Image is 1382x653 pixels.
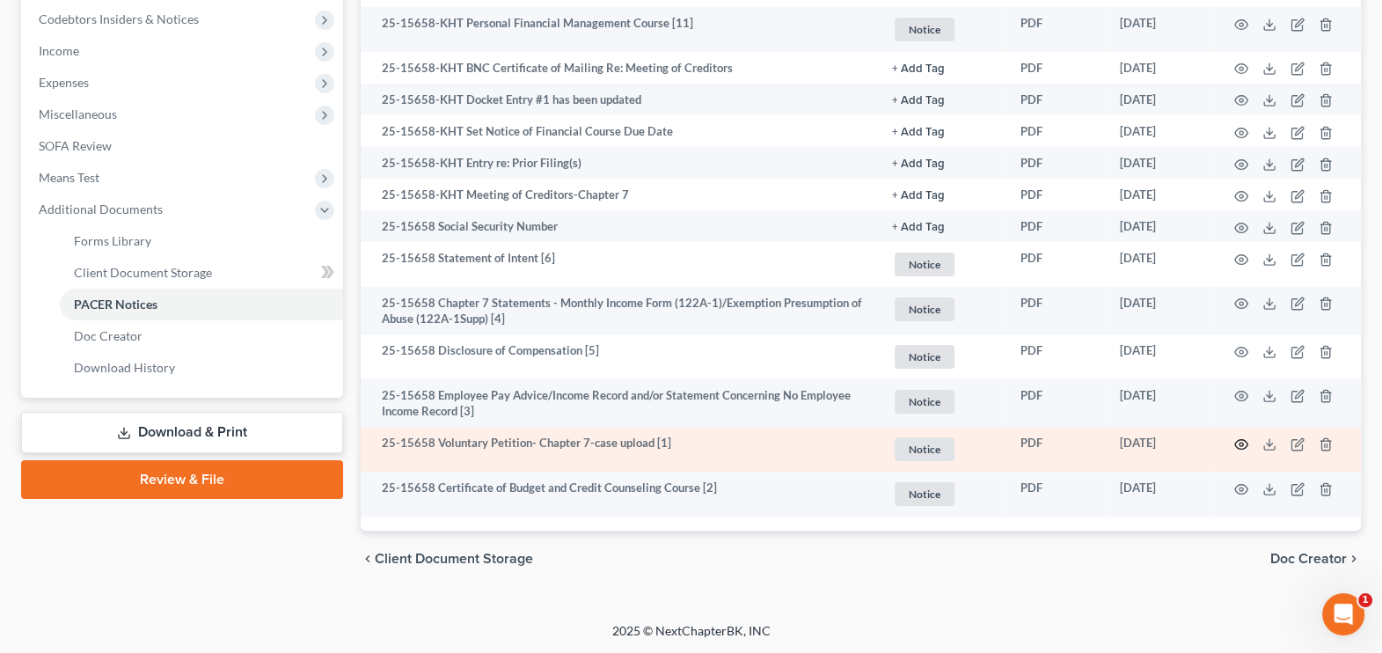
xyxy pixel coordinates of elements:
td: PDF [1006,335,1106,380]
i: chevron_left [361,552,375,566]
td: PDF [1006,7,1106,52]
button: + Add Tag [892,127,945,138]
span: Notice [895,345,954,369]
td: 25-15658-KHT BNC Certificate of Mailing Re: Meeting of Creditors [361,52,878,84]
a: Download History [60,352,343,384]
td: [DATE] [1106,84,1213,115]
a: + Add Tag [892,60,992,77]
td: 25-15658-KHT Meeting of Creditors-Chapter 7 [361,179,878,210]
td: [DATE] [1106,379,1213,428]
span: Income [39,43,79,58]
td: 25-15658 Social Security Number [361,210,878,242]
td: PDF [1006,52,1106,84]
td: [DATE] [1106,210,1213,242]
td: 25-15658 Voluntary Petition- Chapter 7-case upload [1] [361,428,878,473]
span: Expenses [39,75,89,90]
td: [DATE] [1106,179,1213,210]
span: Notice [895,390,954,414]
td: PDF [1006,379,1106,428]
span: Notice [895,437,954,461]
i: chevron_right [1347,552,1361,566]
span: Notice [895,18,954,41]
a: Notice [892,480,992,509]
a: Review & File [21,460,343,499]
td: 25-15658 Disclosure of Compensation [5] [361,335,878,380]
span: SOFA Review [39,138,112,153]
td: 25-15658-KHT Docket Entry #1 has been updated [361,84,878,115]
button: + Add Tag [892,63,945,75]
span: Means Test [39,170,99,185]
td: PDF [1006,147,1106,179]
td: [DATE] [1106,115,1213,147]
a: Forms Library [60,225,343,257]
a: Notice [892,295,992,324]
button: + Add Tag [892,95,945,106]
span: Client Document Storage [375,552,533,566]
span: Notice [895,482,954,506]
a: + Add Tag [892,155,992,172]
button: + Add Tag [892,158,945,170]
span: PACER Notices [74,297,157,312]
a: Download & Print [21,412,343,453]
a: Doc Creator [60,320,343,352]
td: PDF [1006,287,1106,335]
td: 25-15658 Certificate of Budget and Credit Counseling Course [2] [361,472,878,517]
a: Notice [892,387,992,416]
span: Client Document Storage [74,265,212,280]
td: [DATE] [1106,472,1213,517]
span: Codebtors Insiders & Notices [39,11,199,26]
iframe: Intercom live chat [1322,593,1364,635]
a: Notice [892,435,992,464]
td: 25-15658 Chapter 7 Statements - Monthly Income Form (122A-1)/Exemption Presumption of Abuse (122A... [361,287,878,335]
td: [DATE] [1106,335,1213,380]
td: PDF [1006,179,1106,210]
a: Client Document Storage [60,257,343,289]
td: PDF [1006,472,1106,517]
span: Download History [74,360,175,375]
a: + Add Tag [892,123,992,140]
td: [DATE] [1106,7,1213,52]
button: + Add Tag [892,190,945,202]
a: SOFA Review [25,130,343,162]
td: PDF [1006,84,1106,115]
td: 25-15658 Employee Pay Advice/Income Record and/or Statement Concerning No Employee Income Record [3] [361,379,878,428]
a: + Add Tag [892,92,992,108]
span: Doc Creator [1270,552,1347,566]
td: [DATE] [1106,428,1213,473]
a: Notice [892,342,992,371]
span: Notice [895,297,954,321]
td: [DATE] [1106,242,1213,287]
button: + Add Tag [892,222,945,233]
td: 25-15658-KHT Personal Financial Management Course [11] [361,7,878,52]
td: PDF [1006,242,1106,287]
a: Notice [892,250,992,279]
td: PDF [1006,115,1106,147]
td: PDF [1006,428,1106,473]
span: Additional Documents [39,202,163,216]
a: Notice [892,15,992,44]
td: PDF [1006,210,1106,242]
button: Doc Creator chevron_right [1270,552,1361,566]
td: [DATE] [1106,287,1213,335]
td: 25-15658 Statement of Intent [6] [361,242,878,287]
td: 25-15658-KHT Set Notice of Financial Course Due Date [361,115,878,147]
td: [DATE] [1106,52,1213,84]
a: PACER Notices [60,289,343,320]
a: + Add Tag [892,218,992,235]
span: Doc Creator [74,328,143,343]
span: Miscellaneous [39,106,117,121]
span: Notice [895,253,954,276]
button: chevron_left Client Document Storage [361,552,533,566]
td: 25-15658-KHT Entry re: Prior Filing(s) [361,147,878,179]
span: Forms Library [74,233,151,248]
a: + Add Tag [892,187,992,203]
td: [DATE] [1106,147,1213,179]
span: 1 [1358,593,1372,607]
